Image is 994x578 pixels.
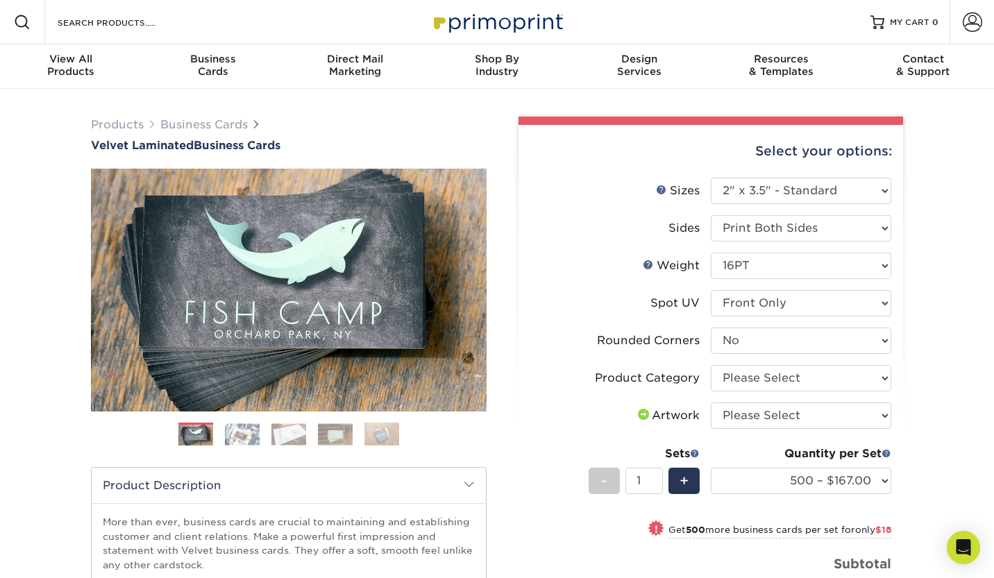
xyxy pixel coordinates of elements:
[3,536,118,573] iframe: Google Customer Reviews
[426,53,568,78] div: Industry
[91,139,487,152] h1: Business Cards
[428,7,566,37] img: Primoprint
[178,418,213,452] img: Business Cards 01
[568,53,710,78] div: Services
[852,53,994,78] div: & Support
[710,53,852,65] span: Resources
[710,53,852,78] div: & Templates
[271,423,306,445] img: Business Cards 03
[711,445,891,462] div: Quantity per Set
[91,139,487,152] a: Velvet LaminatedBusiness Cards
[530,125,892,178] div: Select your options:
[595,370,700,386] div: Product Category
[91,118,144,131] a: Products
[668,220,700,237] div: Sides
[91,139,194,152] span: Velvet Laminated
[932,17,938,27] span: 0
[680,470,689,491] span: +
[655,522,658,536] span: !
[890,17,929,28] span: MY CART
[601,470,607,491] span: -
[686,525,705,535] strong: 500
[142,53,285,78] div: Cards
[142,44,285,89] a: BusinessCards
[426,44,568,89] a: Shop ByIndustry
[947,531,980,564] div: Open Intercom Messenger
[568,44,710,89] a: DesignServices
[650,295,700,312] div: Spot UV
[284,44,426,89] a: Direct MailMarketing
[855,525,891,535] span: only
[589,445,700,462] div: Sets
[284,53,426,78] div: Marketing
[852,44,994,89] a: Contact& Support
[160,118,248,131] a: Business Cards
[426,53,568,65] span: Shop By
[635,407,700,424] div: Artwork
[875,525,891,535] span: $18
[668,525,891,538] small: Get more business cards per set for
[834,556,891,571] strong: Subtotal
[142,53,285,65] span: Business
[568,53,710,65] span: Design
[91,92,487,488] img: Velvet Laminated 01
[92,468,486,503] h2: Product Description
[225,423,260,445] img: Business Cards 02
[56,14,192,31] input: SEARCH PRODUCTS.....
[656,182,700,199] div: Sizes
[852,53,994,65] span: Contact
[364,422,399,446] img: Business Cards 05
[597,332,700,349] div: Rounded Corners
[710,44,852,89] a: Resources& Templates
[284,53,426,65] span: Direct Mail
[318,423,353,445] img: Business Cards 04
[643,257,700,274] div: Weight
